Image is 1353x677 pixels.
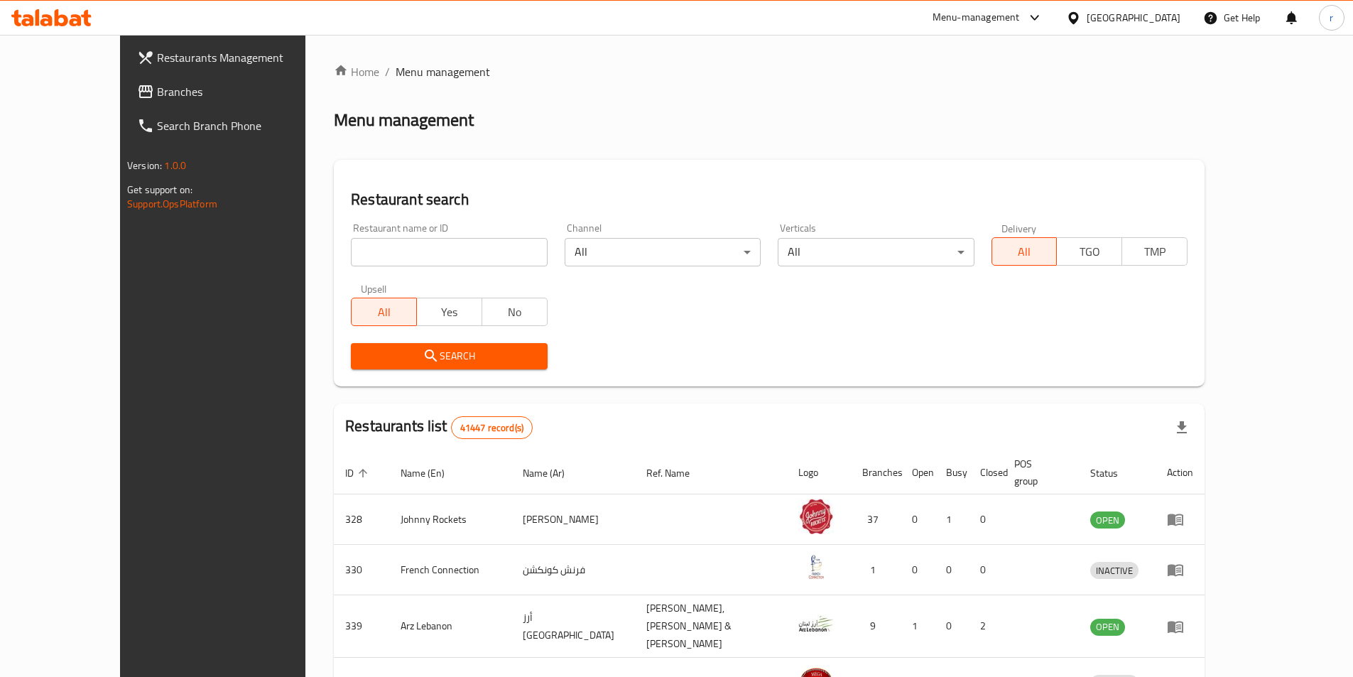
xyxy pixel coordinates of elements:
span: ID [345,465,372,482]
th: Action [1156,451,1205,494]
a: Search Branch Phone [126,109,346,143]
th: Branches [851,451,901,494]
button: All [351,298,417,326]
span: r [1330,10,1333,26]
li: / [385,63,390,80]
button: TMP [1121,237,1188,266]
button: Yes [416,298,482,326]
td: Arz Lebanon [389,595,511,658]
td: 9 [851,595,901,658]
div: [GEOGRAPHIC_DATA] [1087,10,1180,26]
td: 1 [851,545,901,595]
td: 328 [334,494,389,545]
span: Version: [127,156,162,175]
div: Menu [1167,561,1193,578]
span: Yes [423,302,477,323]
button: TGO [1056,237,1122,266]
div: Menu-management [933,9,1020,26]
span: TGO [1063,242,1116,262]
span: 1.0.0 [164,156,186,175]
td: [PERSON_NAME] [511,494,635,545]
div: Total records count [451,416,533,439]
span: Branches [157,83,335,100]
div: OPEN [1090,511,1125,529]
td: 0 [969,545,1003,595]
td: فرنش كونكشن [511,545,635,595]
div: Export file [1165,411,1199,445]
td: 2 [969,595,1003,658]
h2: Menu management [334,109,474,131]
a: Support.OpsPlatform [127,195,217,213]
td: 0 [935,595,969,658]
span: All [357,302,411,323]
td: أرز [GEOGRAPHIC_DATA] [511,595,635,658]
div: All [778,238,974,266]
span: Name (En) [401,465,463,482]
span: OPEN [1090,512,1125,529]
span: Ref. Name [646,465,708,482]
td: 0 [901,494,935,545]
th: Open [901,451,935,494]
button: Search [351,343,547,369]
span: Name (Ar) [523,465,583,482]
td: 330 [334,545,389,595]
td: 1 [935,494,969,545]
h2: Restaurants list [345,416,533,439]
label: Delivery [1001,223,1037,233]
a: Branches [126,75,346,109]
a: Home [334,63,379,80]
span: All [998,242,1052,262]
td: 0 [901,545,935,595]
button: All [991,237,1058,266]
th: Busy [935,451,969,494]
span: POS group [1014,455,1062,489]
div: All [565,238,761,266]
h2: Restaurant search [351,189,1188,210]
span: Status [1090,465,1136,482]
span: Search [362,347,536,365]
td: [PERSON_NAME],[PERSON_NAME] & [PERSON_NAME] [635,595,788,658]
img: French Connection [798,549,834,585]
span: 41447 record(s) [452,421,532,435]
input: Search for restaurant name or ID.. [351,238,547,266]
div: Menu [1167,511,1193,528]
img: Johnny Rockets [798,499,834,534]
span: Restaurants Management [157,49,335,66]
span: Get support on: [127,180,192,199]
nav: breadcrumb [334,63,1205,80]
button: No [482,298,548,326]
th: Logo [787,451,851,494]
span: INACTIVE [1090,563,1139,579]
span: Menu management [396,63,490,80]
span: OPEN [1090,619,1125,635]
td: 37 [851,494,901,545]
div: Menu [1167,618,1193,635]
img: Arz Lebanon [798,606,834,641]
div: OPEN [1090,619,1125,636]
td: 0 [969,494,1003,545]
td: French Connection [389,545,511,595]
span: TMP [1128,242,1182,262]
span: No [488,302,542,323]
th: Closed [969,451,1003,494]
td: 0 [935,545,969,595]
td: Johnny Rockets [389,494,511,545]
td: 339 [334,595,389,658]
a: Restaurants Management [126,40,346,75]
span: Search Branch Phone [157,117,335,134]
td: 1 [901,595,935,658]
label: Upsell [361,283,387,293]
